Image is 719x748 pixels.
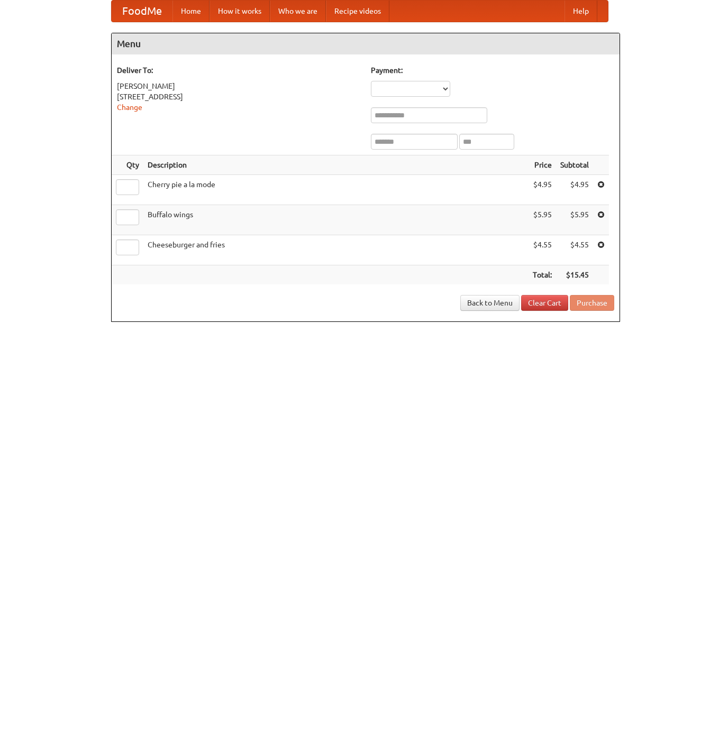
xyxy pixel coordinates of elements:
td: Buffalo wings [143,205,529,235]
th: Description [143,155,529,175]
div: [STREET_ADDRESS] [117,91,360,102]
td: $5.95 [529,205,556,235]
td: Cheeseburger and fries [143,235,529,265]
a: Back to Menu [460,295,520,311]
a: Recipe videos [326,1,389,22]
div: [PERSON_NAME] [117,81,360,91]
th: Subtotal [556,155,593,175]
td: $4.55 [529,235,556,265]
th: $15.45 [556,265,593,285]
td: $4.95 [556,175,593,205]
a: Clear Cart [521,295,568,311]
h5: Payment: [371,65,614,76]
a: FoodMe [112,1,172,22]
td: $4.55 [556,235,593,265]
button: Purchase [570,295,614,311]
h4: Menu [112,33,620,54]
a: Home [172,1,210,22]
th: Price [529,155,556,175]
th: Qty [112,155,143,175]
th: Total: [529,265,556,285]
td: $4.95 [529,175,556,205]
a: Change [117,103,142,112]
td: Cherry pie a la mode [143,175,529,205]
h5: Deliver To: [117,65,360,76]
a: Help [565,1,597,22]
a: How it works [210,1,270,22]
a: Who we are [270,1,326,22]
td: $5.95 [556,205,593,235]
